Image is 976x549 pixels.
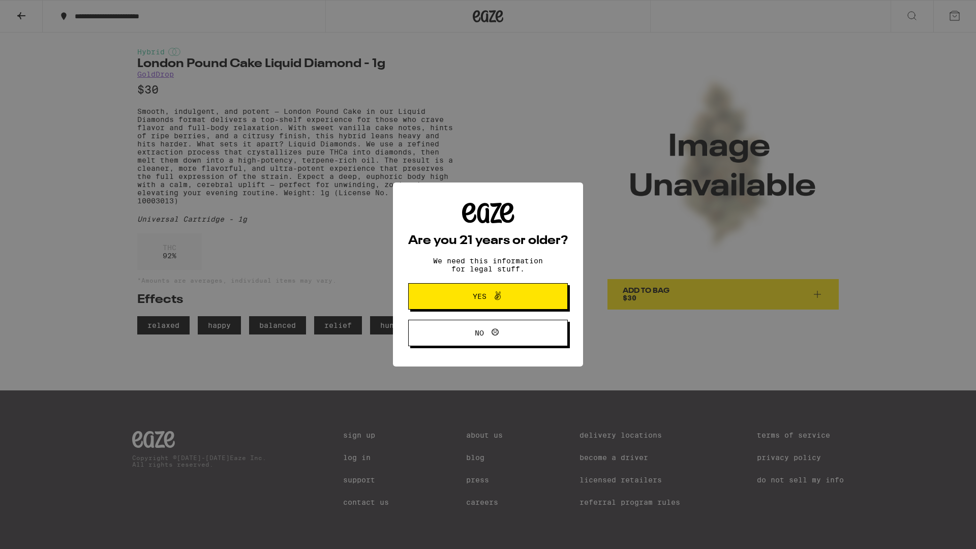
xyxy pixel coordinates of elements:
[424,257,552,273] p: We need this information for legal stuff.
[475,329,484,337] span: No
[408,320,568,346] button: No
[473,293,486,300] span: Yes
[408,283,568,310] button: Yes
[408,235,568,247] h2: Are you 21 years or older?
